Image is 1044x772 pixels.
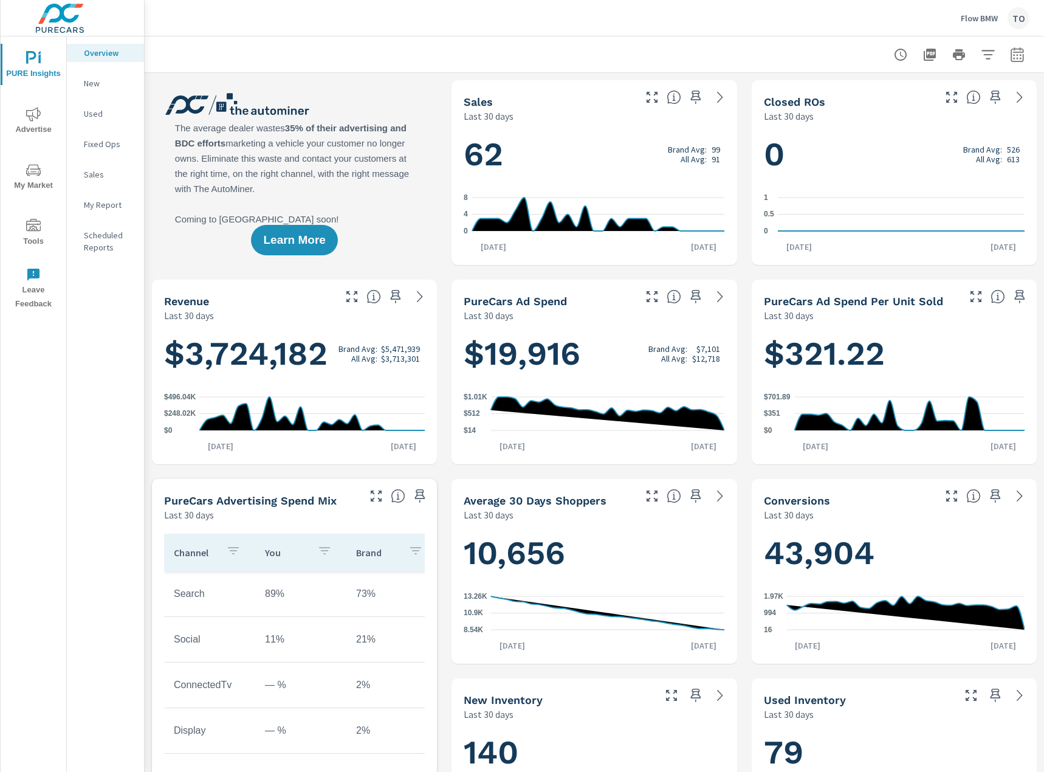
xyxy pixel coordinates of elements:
button: Apply Filters [976,43,1000,67]
div: Overview [67,44,144,62]
div: nav menu [1,36,66,316]
text: 4 [464,210,468,219]
p: $7,101 [696,344,720,354]
p: [DATE] [472,241,515,253]
span: Number of Repair Orders Closed by the selected dealership group over the selected time range. [So... [966,90,981,105]
p: Last 30 days [464,707,513,722]
span: Total sales revenue over the selected date range. [Source: This data is sourced from the dealer’s... [366,289,381,304]
td: 2% [346,715,438,746]
text: $248.02K [164,410,196,418]
p: $12,718 [692,354,720,364]
p: You [265,546,307,559]
span: Tools [4,219,63,249]
h5: Sales [464,95,493,108]
a: See more details in report [710,88,730,107]
h5: Conversions [764,494,830,507]
text: 0.5 [764,210,774,219]
h1: 62 [464,134,724,175]
p: Scheduled Reports [84,229,134,253]
button: Print Report [947,43,971,67]
button: Make Fullscreen [966,287,986,306]
p: [DATE] [786,639,829,652]
p: 613 [1007,154,1020,164]
span: Advertise [4,107,63,137]
h5: New Inventory [464,694,543,706]
span: Save this to your personalized report [986,686,1005,705]
text: $512 [464,410,480,418]
span: Save this to your personalized report [1010,287,1029,306]
button: Make Fullscreen [366,486,386,506]
text: $0 [164,426,173,435]
a: See more details in report [710,686,730,705]
span: Total cost of media for all PureCars channels for the selected dealership group over the selected... [667,289,681,304]
p: Channel [174,546,216,559]
text: 1 [764,193,768,202]
h5: Closed ROs [764,95,825,108]
p: Last 30 days [464,308,513,323]
p: Last 30 days [764,508,814,522]
td: ConnectedTv [164,670,255,700]
a: See more details in report [710,287,730,306]
td: 11% [255,624,346,655]
p: All Avg: [661,354,687,364]
p: [DATE] [982,241,1025,253]
p: [DATE] [199,440,242,452]
p: [DATE] [794,440,837,452]
td: 21% [346,624,438,655]
h5: Revenue [164,295,209,308]
text: $701.89 [764,393,791,401]
span: Save this to your personalized report [986,486,1005,506]
button: Make Fullscreen [942,88,961,107]
p: [DATE] [491,440,534,452]
span: A rolling 30 day total of daily Shoppers on the dealership website, averaged over the selected da... [667,489,681,503]
span: PURE Insights [4,51,63,81]
p: [DATE] [982,440,1025,452]
button: Make Fullscreen [961,686,981,705]
h1: $321.22 [764,333,1025,374]
a: See more details in report [1010,88,1029,107]
p: [DATE] [982,639,1025,652]
h5: PureCars Ad Spend Per Unit Sold [764,295,943,308]
h5: PureCars Advertising Spend Mix [164,494,337,507]
h5: Used Inventory [764,694,846,706]
span: Average cost of advertising per each vehicle sold at the dealer over the selected date range. The... [991,289,1005,304]
div: Used [67,105,144,123]
p: Fixed Ops [84,138,134,150]
text: $1.01K [464,393,487,401]
p: [DATE] [682,639,725,652]
p: All Avg: [351,354,377,364]
td: 73% [346,579,438,609]
p: My Report [84,199,134,211]
span: My Market [4,163,63,193]
p: 91 [712,154,720,164]
h1: 10,656 [464,532,724,574]
button: Make Fullscreen [642,88,662,107]
span: Save this to your personalized report [686,88,706,107]
h1: $3,724,182 [164,333,425,374]
text: $14 [464,426,476,435]
a: See more details in report [1010,486,1029,506]
span: Save this to your personalized report [986,88,1005,107]
td: Search [164,579,255,609]
a: See more details in report [710,486,730,506]
p: [DATE] [682,440,725,452]
p: Sales [84,168,134,181]
div: Scheduled Reports [67,226,144,257]
h1: 43,904 [764,532,1025,574]
p: Brand [356,546,399,559]
p: New [84,77,134,89]
text: 1.97K [764,592,783,601]
span: The number of dealer-specified goals completed by a visitor. [Source: This data is provided by th... [966,489,981,503]
text: 8 [464,193,468,202]
td: 2% [346,670,438,700]
p: Last 30 days [164,508,214,522]
span: Save this to your personalized report [686,486,706,506]
span: Learn More [263,235,325,246]
td: 89% [255,579,346,609]
span: Leave Feedback [4,267,63,311]
div: New [67,74,144,92]
button: Make Fullscreen [662,686,681,705]
button: Make Fullscreen [942,486,961,506]
h5: Average 30 Days Shoppers [464,494,606,507]
td: — % [255,715,346,746]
